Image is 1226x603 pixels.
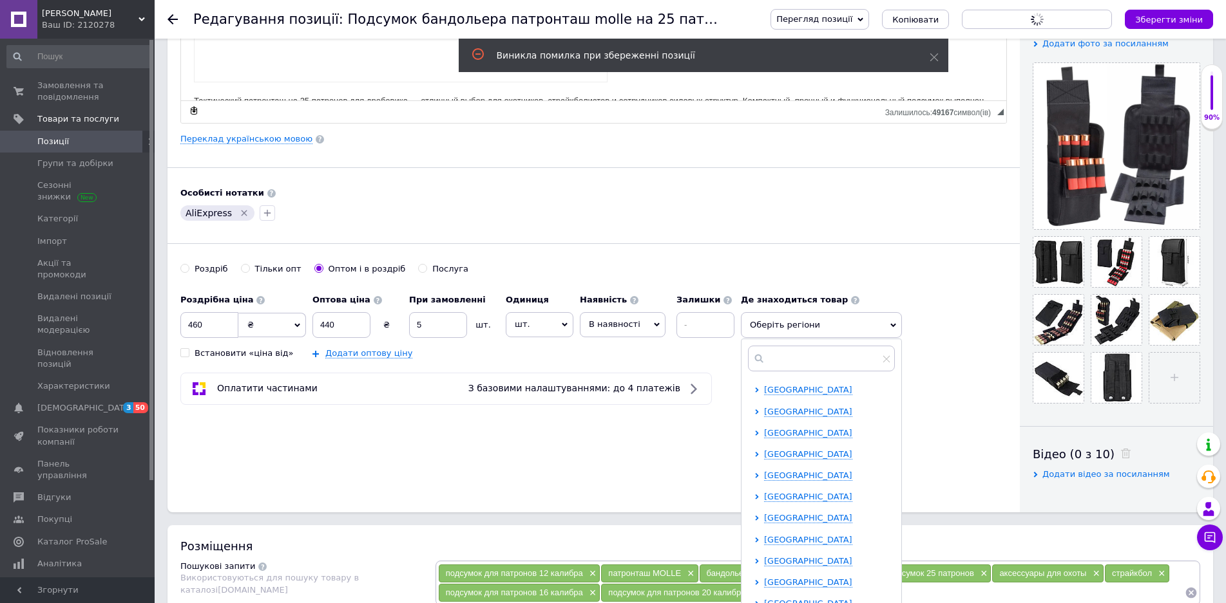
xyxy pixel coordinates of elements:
span: Видалені модерацією [37,313,119,336]
span: × [1089,568,1100,579]
div: 90% Якість заповнення [1201,64,1223,129]
span: ₴ [247,320,254,329]
span: Панель управління [37,458,119,481]
button: Чат з покупцем [1197,524,1223,550]
a: Зробити резервну копію зараз [187,104,201,118]
span: Категорії [37,213,78,225]
i: Зберегти зміни [1135,15,1203,24]
input: 0 [409,312,467,338]
span: × [977,568,988,579]
span: Сезонні знижки [37,180,119,203]
div: 90% [1202,113,1222,122]
span: × [684,568,694,579]
span: 3 [123,402,133,413]
span: страйкбол [1112,568,1152,578]
span: Позиції [37,136,69,147]
p: Тактический патронташ на 25 патронов для дробовика — отличный выбор для охотников, страйкболистов... [13,155,812,182]
span: × [586,588,597,598]
span: тактический подсумок 25 патронов [839,568,974,578]
span: Каталог ProSale [37,536,107,548]
b: Оптова ціна [312,295,370,304]
div: Виникла помилка при збереженні позиції [497,49,897,62]
span: Характеристики [37,380,110,392]
span: [GEOGRAPHIC_DATA] [764,513,852,523]
input: 0 [312,312,370,338]
b: Роздрібна ціна [180,295,253,304]
button: Копіювати [882,10,949,29]
div: Роздріб [195,263,228,275]
span: аксессуары для охоты [999,568,1086,578]
input: - [676,312,734,338]
span: × [1155,568,1165,579]
span: Оплатити частинами [217,383,318,393]
span: [GEOGRAPHIC_DATA] [764,492,852,501]
div: Оптом і в роздріб [329,263,406,275]
div: Послуга [432,263,468,275]
span: Копіювати [892,15,939,24]
span: [GEOGRAPHIC_DATA] [764,470,852,480]
button: Зберегти зміни [1125,10,1213,29]
span: шт. [506,312,573,337]
a: Додати оптову ціну [325,348,412,358]
span: [GEOGRAPHIC_DATA] [764,577,852,587]
span: [GEOGRAPHIC_DATA] [764,428,852,438]
span: Видалені позиції [37,291,111,302]
label: При замовленні [409,294,499,306]
span: Використовуються для пошуку товару в каталозі [DOMAIN_NAME] [180,573,359,594]
span: 49167 [932,108,953,117]
div: Повернутися назад [168,14,178,24]
svg: Видалити мітку [239,208,249,218]
span: З базовими налаштуваннями: до 4 платежів [468,383,680,393]
span: [GEOGRAPHIC_DATA] [764,385,852,394]
span: Аналітика [37,558,82,570]
div: Пошукові запити [180,561,255,572]
div: Тільки опт [255,263,302,275]
span: × [586,568,597,579]
div: Розміщення [180,538,1200,554]
span: [GEOGRAPHIC_DATA] [764,449,852,459]
span: Оберіть регіони [741,312,902,338]
input: 0 [180,312,238,338]
span: Додати фото за посиланням [1042,39,1169,48]
span: [GEOGRAPHIC_DATA] [764,535,852,544]
span: [DEMOGRAPHIC_DATA] [37,402,133,414]
div: ₴ [370,319,403,331]
span: Перегляд позиції [776,14,852,24]
span: [GEOGRAPHIC_DATA] [764,407,852,416]
span: подсумок для патронов 16 калибра [446,588,583,597]
span: 50 [133,402,148,413]
span: бандольера для дробовика [707,568,814,578]
span: Акції та промокоди [37,257,119,281]
div: Кiлькiсть символiв [885,105,997,117]
span: AliExpress [186,208,232,218]
div: Встановити «ціна від» [195,348,294,359]
b: Де знаходиться товар [741,295,848,304]
span: Групи та добірки [37,158,113,169]
div: Ваш ID: 2120278 [42,19,155,31]
b: Наявність [580,295,627,304]
span: Потягніть для зміни розмірів [997,109,1004,115]
span: подсумок для патронов 20 калибра [608,588,745,597]
h1: Редагування позиції: Подсумок бандольера патронташ molle на 25 патронов 12 16 и 20 калибров black [193,12,935,27]
span: Покупці [37,514,72,525]
span: патронташ MOLLE [608,568,681,578]
b: Залишки [676,295,720,304]
span: Магазин Шериф [42,8,139,19]
span: Відгуки [37,492,71,503]
b: Особисті нотатки [180,188,264,198]
a: Переклад українською мовою [180,134,312,144]
span: В наявності [589,319,640,329]
span: Товари та послуги [37,113,119,125]
div: шт. [467,319,499,331]
span: Замовлення та повідомлення [37,80,119,103]
span: Додати відео за посиланням [1042,469,1170,479]
span: Відео (0 з 10) [1033,447,1115,461]
span: подсумок для патронов 12 калибра [446,568,583,578]
label: Одиниця [506,294,573,306]
span: Показники роботи компанії [37,424,119,447]
input: Пошук [6,45,152,68]
span: Відновлення позицій [37,347,119,370]
span: Імпорт [37,236,67,247]
span: [GEOGRAPHIC_DATA] [764,556,852,566]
